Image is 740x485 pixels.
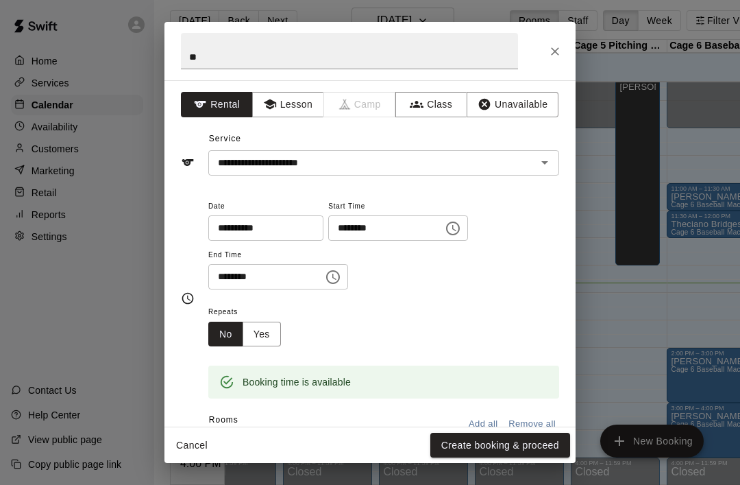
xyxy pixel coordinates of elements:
button: Rental [181,92,253,117]
button: Create booking & proceed [430,433,570,458]
span: Repeats [208,303,292,322]
button: No [208,322,243,347]
svg: Timing [181,292,195,305]
span: Rooms [209,415,238,425]
button: Class [395,92,467,117]
button: Choose time, selected time is 1:15 PM [319,263,347,291]
div: Booking time is available [243,370,351,394]
span: Start Time [328,198,468,216]
svg: Service [181,156,195,169]
button: Close [543,39,567,64]
button: Lesson [252,92,324,117]
span: Date [208,198,323,216]
span: Camps can only be created in the Services page [324,92,396,117]
div: outlined button group [208,322,281,347]
span: Service [209,134,241,143]
input: Choose date, selected date is Aug 16, 2025 [208,215,314,241]
button: Open [535,153,554,172]
span: End Time [208,246,348,265]
button: Cancel [170,433,214,458]
button: Choose time, selected time is 12:45 PM [439,215,467,242]
button: Remove all [505,414,559,435]
button: Unavailable [467,92,558,117]
button: Add all [461,414,505,435]
button: Yes [243,322,281,347]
